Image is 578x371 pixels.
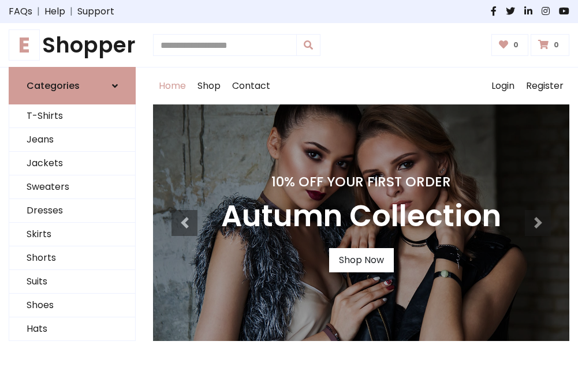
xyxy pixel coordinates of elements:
[27,80,80,91] h6: Categories
[32,5,44,18] span: |
[510,40,521,50] span: 0
[9,128,135,152] a: Jeans
[226,68,276,104] a: Contact
[9,199,135,223] a: Dresses
[486,68,520,104] a: Login
[9,32,136,58] h1: Shopper
[65,5,77,18] span: |
[329,248,394,272] a: Shop Now
[44,5,65,18] a: Help
[153,68,192,104] a: Home
[77,5,114,18] a: Support
[9,270,135,294] a: Suits
[9,294,135,317] a: Shoes
[9,175,135,199] a: Sweaters
[9,317,135,341] a: Hats
[9,67,136,104] a: Categories
[9,246,135,270] a: Shorts
[9,32,136,58] a: EShopper
[491,34,529,56] a: 0
[192,68,226,104] a: Shop
[9,152,135,175] a: Jackets
[531,34,569,56] a: 0
[9,29,40,61] span: E
[221,199,501,234] h3: Autumn Collection
[520,68,569,104] a: Register
[551,40,562,50] span: 0
[9,104,135,128] a: T-Shirts
[9,5,32,18] a: FAQs
[221,174,501,190] h4: 10% Off Your First Order
[9,223,135,246] a: Skirts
